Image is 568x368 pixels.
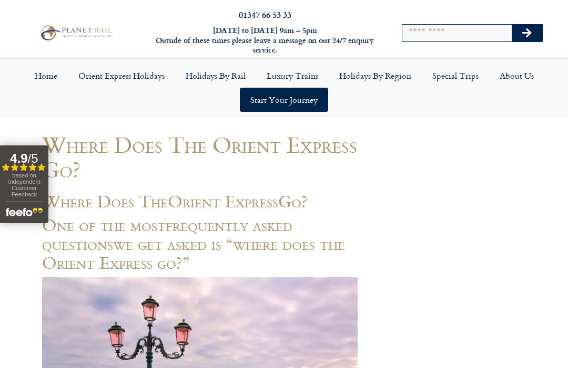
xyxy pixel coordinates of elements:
[168,188,278,214] a: Orient Express
[42,192,358,211] h1: Where Does The Go?
[154,26,376,55] h6: [DATE] to [DATE] 9am – 5pm Outside of these times please leave a message on our 24/7 enquiry serv...
[37,24,114,43] img: Planet Rail Train Holidays Logo
[5,64,563,112] nav: Menu
[512,25,542,41] button: Search
[24,64,68,88] a: Home
[239,8,291,20] a: 01347 66 53 33
[42,132,358,182] h1: Where Does The Orient Express Go?
[42,215,358,272] h1: One of the most we get asked is “where does the Orient Express go?”
[68,64,175,88] a: Orient Express Holidays
[489,64,544,88] a: About Us
[256,64,329,88] a: Luxury Trains
[240,88,328,112] a: Start your Journey
[422,64,489,88] a: Special Trips
[329,64,422,88] a: Holidays by Region
[42,212,292,256] a: frequently asked questions
[175,64,256,88] a: Holidays by Rail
